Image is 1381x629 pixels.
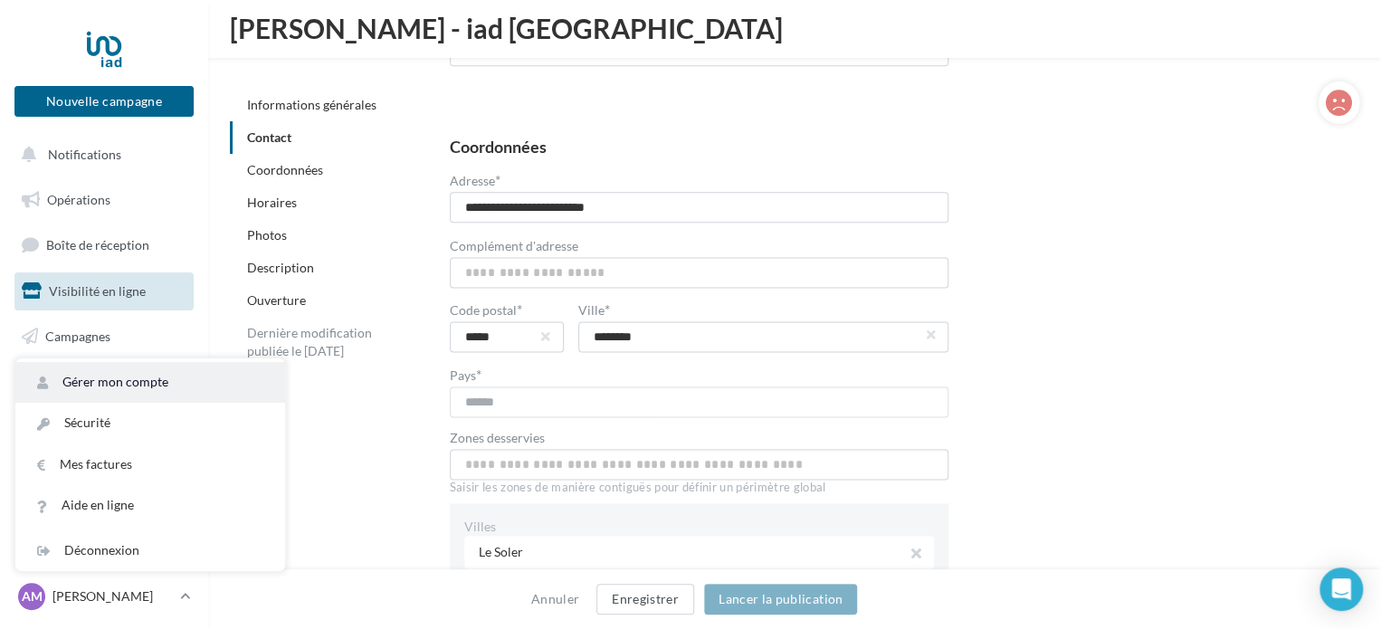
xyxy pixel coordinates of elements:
a: Campagnes [11,318,197,356]
span: AM [22,587,43,605]
div: Open Intercom Messenger [1319,567,1363,611]
a: Opérations [11,181,197,219]
span: Visibilité en ligne [49,283,146,299]
button: Lancer la publication [704,584,857,615]
div: Coordonnées [450,138,547,155]
div: Villes [464,518,935,536]
label: Pays [450,367,481,382]
a: Contacts [11,362,197,400]
a: Visibilité en ligne [11,272,197,310]
button: Annuler [524,588,586,610]
label: Complément d'adresse [450,240,578,253]
a: Aide en ligne [15,485,285,526]
a: Description [247,260,314,275]
span: [PERSON_NAME] - iad [GEOGRAPHIC_DATA] [230,14,783,42]
a: Boîte de réception [11,225,197,264]
button: Enregistrer [596,584,694,615]
span: Opérations [47,192,110,207]
label: Adresse [450,173,500,187]
a: Sécurité [15,403,285,443]
a: Coordonnées [247,162,323,177]
label: Code postal [450,302,564,317]
p: [PERSON_NAME] [52,587,173,605]
a: Gérer mon compte [15,362,285,403]
label: Zones desservies [450,432,949,444]
a: Horaires [247,195,297,210]
button: Nouvelle campagne [14,86,194,117]
a: Photos [247,227,287,243]
button: Notifications [11,136,190,174]
span: Boîte de réception [46,237,149,253]
div: Le Soler [464,536,935,568]
a: AM [PERSON_NAME] [14,579,194,614]
div: Déconnexion [15,530,285,571]
a: Médiathèque [11,407,197,445]
label: Ville [578,302,949,317]
a: Calendrier [11,453,197,491]
a: Ouverture [247,292,306,308]
span: Notifications [48,147,121,162]
a: Contact [247,129,291,145]
span: Campagnes [45,328,110,343]
a: Mes factures [15,444,285,485]
a: Informations générales [247,97,376,112]
div: Saisir les zones de manière contiguës pour définir un périmètre global [450,480,949,496]
div: Dernière modification publiée le [DATE] 16:32 [230,317,393,386]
